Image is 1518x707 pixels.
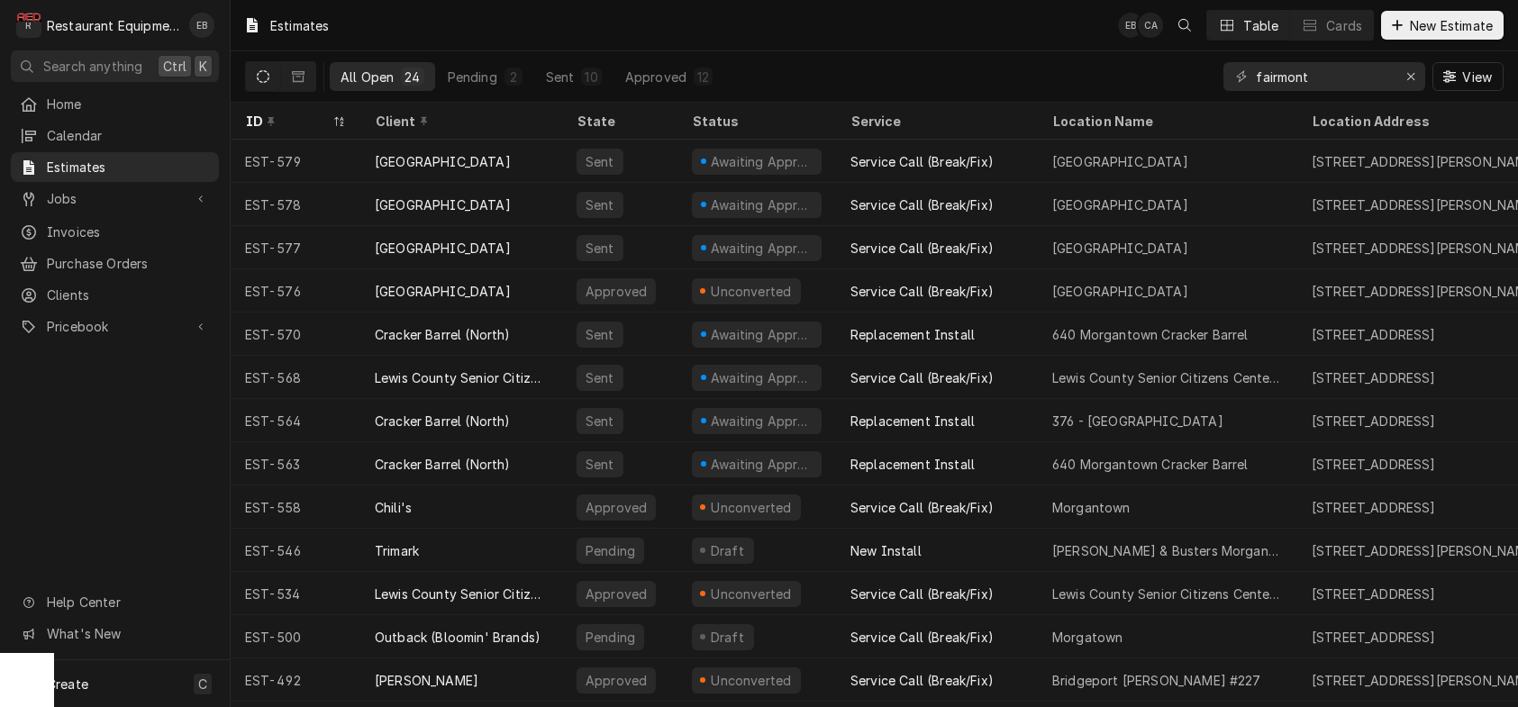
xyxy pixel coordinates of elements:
div: Cracker Barrel (North) [375,325,511,344]
a: Estimates [11,152,219,182]
div: Sent [584,455,616,474]
div: All Open [341,68,394,86]
div: Restaurant Equipment Diagnostics [47,16,179,35]
div: Service Call (Break/Fix) [850,498,994,517]
span: Jobs [47,189,183,208]
div: New Install [850,541,922,560]
div: Emily Bird's Avatar [189,13,214,38]
div: Table [1243,16,1278,35]
div: [STREET_ADDRESS] [1312,628,1436,647]
div: Client [375,112,544,131]
div: Sent [584,412,616,431]
div: Lewis County Senior Citizens Center, Inc. [1052,368,1283,387]
div: [GEOGRAPHIC_DATA] [375,152,511,171]
div: EST-576 [231,269,360,313]
div: EST-579 [231,140,360,183]
div: [GEOGRAPHIC_DATA] [1052,239,1188,258]
span: Help Center [47,593,208,612]
div: Awaiting Approval [709,325,814,344]
span: Calendar [47,126,210,145]
div: Sent [584,325,616,344]
div: Service Call (Break/Fix) [850,152,994,171]
div: Sent [584,152,616,171]
div: Approved [584,282,649,301]
span: What's New [47,624,208,643]
div: Service Call (Break/Fix) [850,282,994,301]
div: Replacement Install [850,412,975,431]
button: View [1432,62,1504,91]
div: Awaiting Approval [709,368,814,387]
div: Service [850,112,1020,131]
button: New Estimate [1381,11,1504,40]
div: Approved [584,671,649,690]
div: [STREET_ADDRESS] [1312,368,1436,387]
a: Go to Pricebook [11,312,219,341]
div: [STREET_ADDRESS] [1312,585,1436,603]
div: Morgatown [1052,628,1123,647]
div: EST-500 [231,615,360,658]
div: Replacement Install [850,455,975,474]
span: Purchase Orders [47,254,210,273]
a: Invoices [11,217,219,247]
div: EST-558 [231,485,360,529]
div: Draft [708,628,747,647]
div: [GEOGRAPHIC_DATA] [375,239,511,258]
div: [GEOGRAPHIC_DATA] [1052,195,1188,214]
div: Restaurant Equipment Diagnostics's Avatar [16,13,41,38]
div: Approved [584,585,649,603]
div: 24 [404,68,420,86]
span: Ctrl [163,57,186,76]
div: 2 [508,68,519,86]
span: Home [47,95,210,113]
div: Awaiting Approval [709,412,814,431]
span: C [198,675,207,693]
div: [PERSON_NAME] [375,671,478,690]
div: 640 Morgantown Cracker Barrel [1052,325,1249,344]
div: EST-563 [231,442,360,485]
div: Bridgeport [PERSON_NAME] #227 [1052,671,1261,690]
div: Awaiting Approval [709,195,814,214]
div: EST-578 [231,183,360,226]
div: Lewis County Senior Citizens Center, Inc. [375,368,548,387]
div: Awaiting Approval [709,455,814,474]
div: EST-492 [231,658,360,702]
div: Unconverted [709,498,794,517]
div: EB [1118,13,1143,38]
div: [STREET_ADDRESS] [1312,498,1436,517]
div: Chili's [375,498,412,517]
div: Service Call (Break/Fix) [850,368,994,387]
div: 12 [697,68,709,86]
div: Status [692,112,818,131]
span: Pricebook [47,317,183,336]
a: Calendar [11,121,219,150]
div: Awaiting Approval [709,152,814,171]
div: R [16,13,41,38]
div: [STREET_ADDRESS] [1312,455,1436,474]
div: Service Call (Break/Fix) [850,628,994,647]
span: Estimates [47,158,210,177]
div: Approved [625,68,686,86]
a: Go to What's New [11,619,219,648]
a: Clients [11,280,219,310]
div: Sent [546,68,575,86]
div: Pending [584,541,637,560]
div: Pending [584,628,637,647]
span: Search anything [43,57,142,76]
div: Draft [708,541,747,560]
div: CA [1138,13,1163,38]
div: Sent [584,195,616,214]
span: K [199,57,207,76]
div: EST-546 [231,529,360,572]
div: [PERSON_NAME] & Busters Morgantown [1052,541,1283,560]
div: Location Name [1052,112,1279,131]
div: [GEOGRAPHIC_DATA] [375,195,511,214]
span: Clients [47,286,210,304]
div: [STREET_ADDRESS] [1312,412,1436,431]
div: Sent [584,239,616,258]
div: Unconverted [709,671,794,690]
div: Morgantown [1052,498,1131,517]
div: ID [245,112,328,131]
div: [STREET_ADDRESS] [1312,325,1436,344]
div: State [577,112,663,131]
div: Trimark [375,541,419,560]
